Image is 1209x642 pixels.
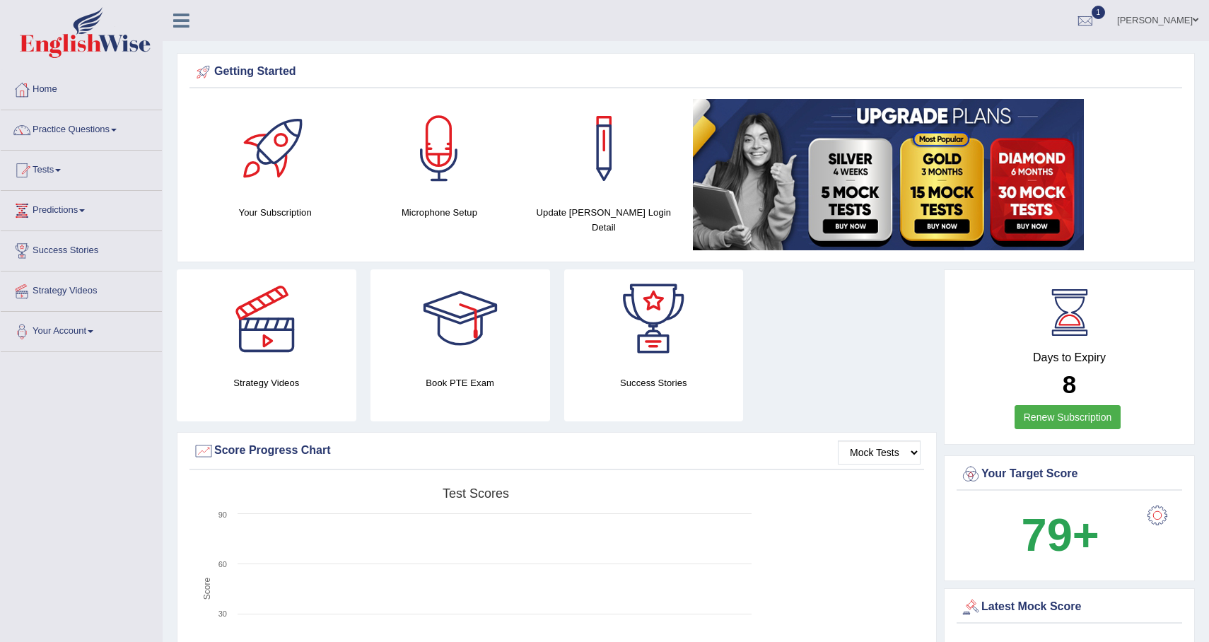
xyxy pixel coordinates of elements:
[218,510,227,519] text: 90
[1,70,162,105] a: Home
[200,205,350,220] h4: Your Subscription
[1,312,162,347] a: Your Account
[1021,509,1099,561] b: 79+
[177,375,356,390] h4: Strategy Videos
[1,231,162,267] a: Success Stories
[218,609,227,618] text: 30
[960,464,1179,485] div: Your Target Score
[193,440,921,462] div: Score Progress Chart
[1,191,162,226] a: Predictions
[960,597,1179,618] div: Latest Mock Score
[364,205,514,220] h4: Microphone Setup
[529,205,679,235] h4: Update [PERSON_NAME] Login Detail
[1092,6,1106,19] span: 1
[1063,370,1076,398] b: 8
[960,351,1179,364] h4: Days to Expiry
[193,62,1179,83] div: Getting Started
[1,151,162,186] a: Tests
[1,272,162,307] a: Strategy Videos
[370,375,550,390] h4: Book PTE Exam
[1015,405,1121,429] a: Renew Subscription
[1,110,162,146] a: Practice Questions
[202,578,212,600] tspan: Score
[218,560,227,568] text: 60
[564,375,744,390] h4: Success Stories
[443,486,509,501] tspan: Test scores
[693,99,1084,250] img: small5.jpg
